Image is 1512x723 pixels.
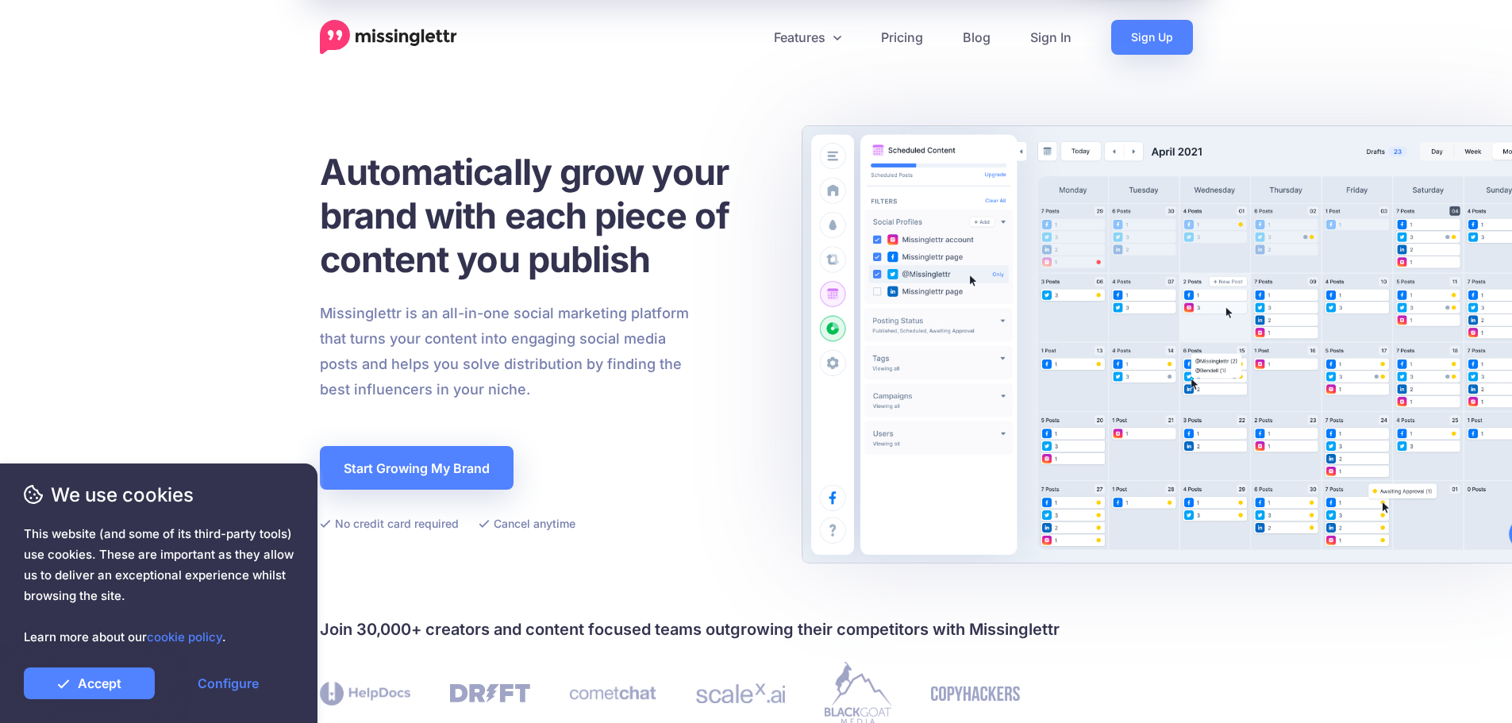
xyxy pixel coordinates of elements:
a: cookie policy [147,629,222,644]
h4: Join 30,000+ creators and content focused teams outgrowing their competitors with Missinglettr [320,617,1193,642]
a: Accept [24,667,155,699]
p: Missinglettr is an all-in-one social marketing platform that turns your content into engaging soc... [320,301,690,402]
a: Sign In [1010,20,1091,55]
li: Cancel anytime [479,513,575,533]
a: Blog [943,20,1010,55]
h1: Automatically grow your brand with each piece of content you publish [320,150,768,281]
a: Start Growing My Brand [320,446,514,490]
a: Home [320,20,457,55]
span: This website (and some of its third-party tools) use cookies. These are important as they allow u... [24,524,294,648]
a: Sign Up [1111,20,1193,55]
span: We use cookies [24,481,294,509]
a: Configure [163,667,294,699]
a: Pricing [861,20,943,55]
li: No credit card required [320,513,459,533]
a: Features [754,20,861,55]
